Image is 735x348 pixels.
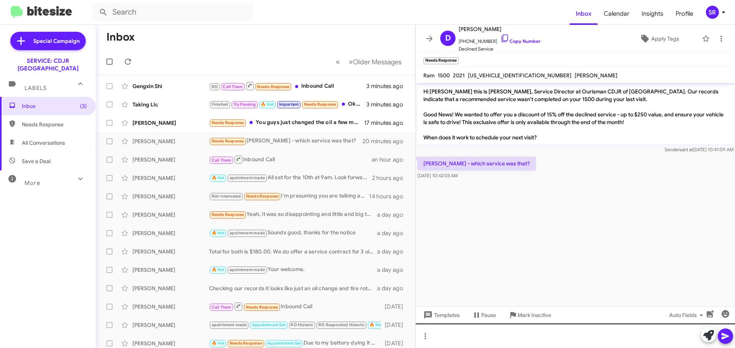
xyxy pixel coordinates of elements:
span: Special Campaign [33,37,80,45]
div: [PERSON_NAME] [132,211,209,219]
span: apointment made [212,322,247,327]
div: [PERSON_NAME] [132,174,209,182]
div: a day ago [377,266,409,274]
p: Hi [PERSON_NAME] this is [PERSON_NAME], Service Director at Ourisman CDJR of [GEOGRAPHIC_DATA]. O... [417,85,733,144]
span: [US_VEHICLE_IDENTIFICATION_NUMBER] [468,72,572,79]
span: Needs Response [22,121,87,128]
button: Pause [466,308,502,322]
nav: Page navigation example [332,54,406,70]
div: a day ago [377,284,409,292]
span: Try Pausing [234,102,256,107]
span: [PERSON_NAME] [459,25,541,34]
span: [DATE] 10:42:03 AM [417,173,458,178]
div: Yeah, it was so disappointing and little and big things. Like leaking fuel and the headlight was ... [209,210,377,219]
div: [PERSON_NAME] - which service was that? [209,137,363,145]
div: [PERSON_NAME] [132,340,209,347]
div: You guys just changed the oil a few months ago and did all the things you are now recommending [209,118,364,127]
div: SR [706,6,719,19]
div: [DATE] [381,303,409,310]
input: Search [93,3,253,21]
span: 🔥 Hot [212,175,225,180]
span: [PERSON_NAME] [575,72,617,79]
span: Needs Response [212,212,244,217]
span: RO Responded Historic [318,322,364,327]
button: Next [344,54,406,70]
div: [PERSON_NAME] [132,156,209,163]
span: Calendar [598,3,635,25]
span: 🔥 Hot [212,341,225,346]
span: Needs Response [304,102,336,107]
span: Declined Service [459,45,541,53]
span: Inbox [22,102,87,110]
div: 2 hours ago [372,174,409,182]
a: Special Campaign [10,32,86,50]
a: Copy Number [500,38,541,44]
div: a day ago [377,229,409,237]
a: Inbox [570,3,598,25]
div: [PERSON_NAME] [132,248,209,255]
div: an hour ago [372,156,409,163]
span: Needs Response [246,194,279,199]
button: Previous [331,54,345,70]
span: All Conversations [22,139,65,147]
div: Due to my battery dying it seemed to have corrupted my uconnect device as well. [209,339,381,348]
div: What day were you trying to schedule? [209,320,381,329]
div: [PERSON_NAME] [132,303,209,310]
div: Inbound Call [209,302,381,311]
span: (3) [80,102,87,110]
div: 3 minutes ago [366,82,409,90]
span: 🔥 Hot [369,322,382,327]
button: Mark Inactive [502,308,557,322]
span: Needs Response [212,120,244,125]
span: Apply Tags [651,32,679,46]
div: All set for the 10th at 9am. Look forward to seeing you. [209,173,372,182]
div: [PERSON_NAME] [132,266,209,274]
span: 🔥 Hot [212,230,225,235]
span: Mark Inactive [518,308,551,322]
button: SR [699,6,727,19]
button: Auto Fields [663,308,712,322]
div: [DATE] [381,340,409,347]
span: Save a Deal [22,157,51,165]
span: Labels [24,85,47,91]
span: 2021 [453,72,465,79]
div: 17 minutes ago [364,119,409,127]
div: [PERSON_NAME] [132,284,209,292]
span: RO Historic [291,322,313,327]
div: [PERSON_NAME] [132,229,209,237]
span: D [445,32,451,44]
span: Needs Response [212,139,244,144]
span: Appointment Set [267,341,301,346]
div: Inbound Call [209,81,366,91]
div: Your welcome. [209,265,377,274]
span: Sender [DATE] 10:41:09 AM [665,147,733,152]
span: apointment made [230,267,265,272]
span: apointment made [230,230,265,235]
div: a day ago [377,248,409,255]
span: « [336,57,340,67]
button: Apply Tags [620,32,698,46]
span: Call Them [212,305,232,310]
span: Pause [481,308,496,322]
span: » [349,57,353,67]
span: Insights [635,3,670,25]
span: apointment made [230,175,265,180]
div: [PERSON_NAME] [132,321,209,329]
div: I'm presuming you are talking about my 2024 Ram. I also have a 2015 300S that I purchased there. [209,192,369,201]
a: Profile [670,3,699,25]
div: Checking our records it looks like just an oil change and tire rotation. You do have a service co... [209,284,377,292]
span: Templates [422,308,460,322]
div: 3 minutes ago [366,101,409,108]
span: Not-Interested [212,194,241,199]
button: Templates [416,308,466,322]
div: [PERSON_NAME] [132,137,209,145]
span: said at [679,147,693,152]
span: Important [279,102,299,107]
small: Needs Response [423,57,459,64]
div: Total for both is $180.00. We do offer a service contract for 3 oil changes and 3 tire rotations ... [209,248,377,255]
div: Gengxin Shi [132,82,209,90]
span: Call Them [212,158,232,163]
div: Inbound Call [209,155,372,164]
span: Appointment Set [252,322,286,327]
